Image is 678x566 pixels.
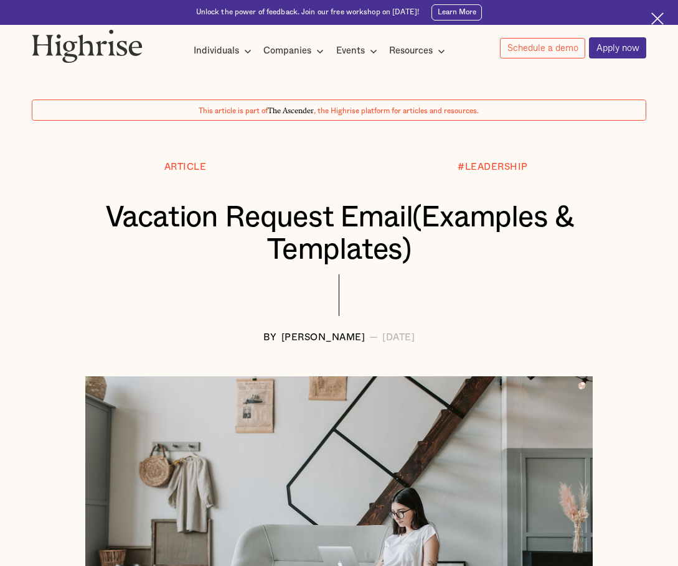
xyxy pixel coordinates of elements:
span: The Ascender [268,104,314,113]
span: This article is part of [199,108,268,114]
div: Individuals [194,44,255,58]
h1: Vacation Request Email(Examples & Templates) [58,202,621,267]
div: #LEADERSHIP [458,162,528,173]
span: , the Highrise platform for articles and resources. [314,108,479,114]
div: Article [164,162,207,173]
div: Individuals [194,44,239,58]
img: Highrise logo [32,29,143,63]
div: [DATE] [382,333,415,343]
div: Events [336,44,381,58]
div: Events [336,44,365,58]
a: Learn More [431,4,482,21]
div: — [369,333,379,343]
div: Resources [389,44,449,58]
div: Resources [389,44,433,58]
img: Cross icon [651,12,664,25]
div: BY [263,333,277,343]
a: Apply now [589,37,646,58]
div: [PERSON_NAME] [281,333,365,343]
div: Unlock the power of feedback. Join our free workshop on [DATE]! [196,7,419,17]
div: Companies [263,44,327,58]
div: Companies [263,44,311,58]
a: Schedule a demo [500,38,585,58]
